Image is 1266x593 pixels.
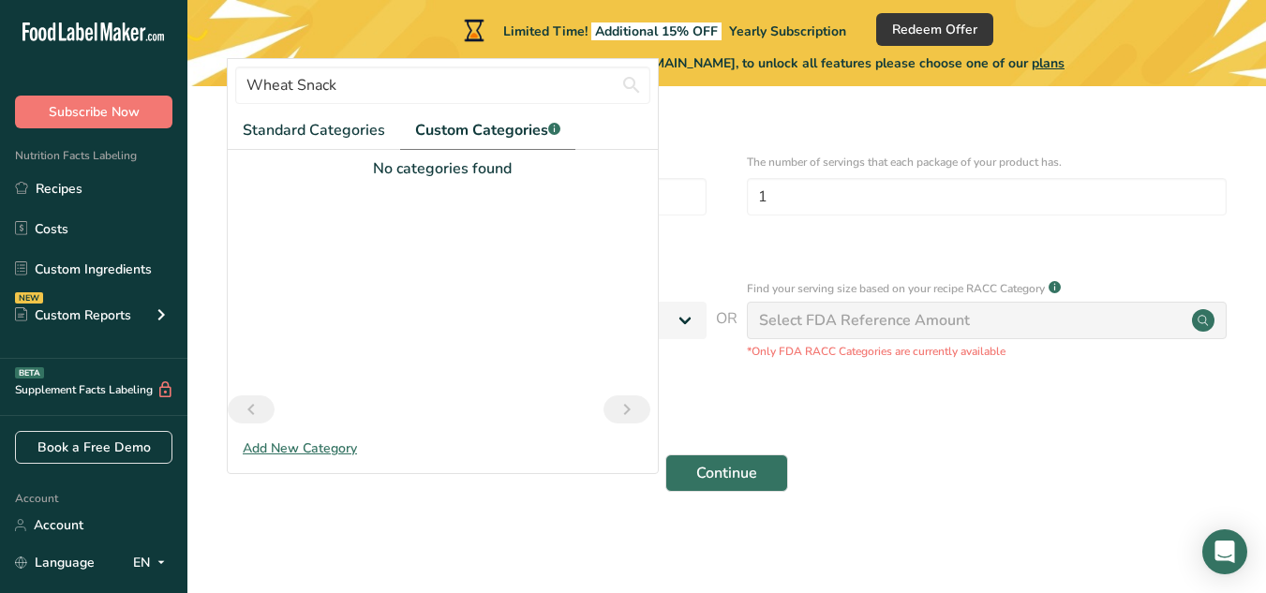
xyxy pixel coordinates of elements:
p: The number of servings that each package of your product has. [747,154,1227,170]
div: Limited Time! [460,19,846,41]
div: Select FDA Reference Amount [759,309,970,332]
div: NEW [15,292,43,304]
span: Standard Categories [243,119,385,141]
p: *Only FDA RACC Categories are currently available [747,343,1227,360]
span: OR [716,307,737,360]
input: Search for category [235,67,650,104]
span: Redeem Offer [892,20,977,39]
span: Additional 15% OFF [591,22,722,40]
span: Custom Categories [415,119,560,141]
span: Continue [696,462,757,484]
span: plans [1032,54,1065,72]
p: Find your serving size based on your recipe RACC Category [747,280,1045,297]
div: Open Intercom Messenger [1202,529,1247,574]
a: Book a Free Demo [15,431,172,464]
span: Subscribe Now [49,102,140,122]
a: Previous page [228,395,275,423]
div: Custom Reports [15,305,131,325]
div: No categories found [228,157,658,180]
button: Subscribe Now [15,96,172,128]
span: Yearly Subscription [729,22,846,40]
button: Redeem Offer [876,13,993,46]
a: Next page [603,395,650,423]
div: EN [133,552,172,574]
span: You are using the free demo version of [DOMAIN_NAME], to unlock all features please choose one of... [389,53,1065,73]
div: BETA [15,367,44,378]
a: Language [15,546,95,579]
div: Add New Category [228,438,658,458]
button: Continue [665,454,788,492]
